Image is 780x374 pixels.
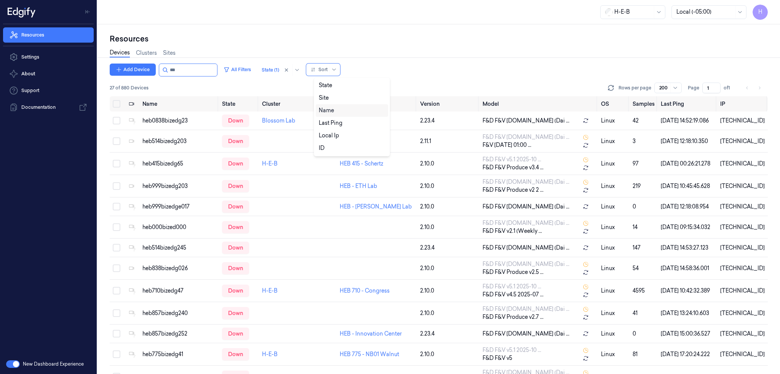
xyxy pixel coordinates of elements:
div: 42 [633,117,655,125]
div: heb857bizedg240 [142,309,216,317]
span: F&D F&V v5.1 2025-10 ... [483,346,541,354]
th: Samples [630,96,658,111]
a: Blossom Lab [262,117,295,124]
a: HEB 775 - NB01 Walnut [340,351,399,358]
a: HEB 710 - Congress [340,287,390,294]
p: linux [601,309,627,317]
p: linux [601,203,627,211]
div: 97 [633,160,655,168]
div: 2.10.0 [420,160,476,168]
span: F&D F&V v5 [483,354,512,362]
div: down [222,348,249,360]
div: heb000bized000 [142,223,216,231]
span: F&D F&V [DOMAIN_NAME] (Dai ... [483,203,569,211]
div: heb0838bizedg23 [142,117,216,125]
div: Name [319,107,334,115]
div: [TECHNICAL_ID] [720,203,765,211]
p: linux [601,350,627,358]
a: H-E-B [262,351,278,358]
th: Name [139,96,219,111]
span: F&D F&V v4.5 2025-07 ... [483,291,543,299]
div: [TECHNICAL_ID] [720,160,765,168]
div: heb838bizedg026 [142,264,216,272]
div: [DATE] 09:15:34.032 [661,223,714,231]
div: [DATE] 17:20:24.222 [661,350,714,358]
p: linux [601,244,627,252]
div: [DATE] 12:18:08.954 [661,203,714,211]
p: Rows per page [619,84,651,91]
div: down [222,221,249,233]
span: F&D F&V [DOMAIN_NAME] (Dai ... [483,133,569,141]
div: down [222,158,249,170]
button: Select row [113,330,120,337]
div: heb514bizedg203 [142,137,216,145]
button: Select row [113,160,120,167]
div: [DATE] 14:58:36.001 [661,264,714,272]
div: 2.11.1 [420,137,476,145]
div: [DATE] 14:52:19.086 [661,117,714,125]
th: Cluster [259,96,337,111]
a: Devices [110,49,130,57]
div: heb857bizedg252 [142,330,216,338]
div: [TECHNICAL_ID] [720,330,765,338]
button: Select row [113,137,120,145]
div: 0 [633,203,655,211]
span: F&V [DATE] 01:00 ... [483,141,531,149]
div: down [222,135,249,147]
span: F&D F&V v5.1 2025-10 ... [483,156,541,164]
div: [TECHNICAL_ID] [720,350,765,358]
span: F&D F&V [DOMAIN_NAME] (Dai ... [483,330,569,338]
div: heb775bizedg41 [142,350,216,358]
div: down [222,180,249,192]
button: Select row [113,117,120,124]
a: HEB - Innovation Center [340,330,402,337]
button: Add Device [110,64,156,76]
div: 2.10.0 [420,203,476,211]
div: 2.10.0 [420,287,476,295]
span: of 1 [724,84,736,91]
th: IP [717,96,768,111]
button: Select row [113,309,120,317]
div: heb514bizedg245 [142,244,216,252]
th: Model [480,96,598,111]
div: 3 [633,137,655,145]
div: down [222,242,249,254]
span: F&D F&V Produce v2 2 ... [483,186,543,194]
a: H-E-B [262,287,278,294]
div: [DATE] 13:24:10.603 [661,309,714,317]
div: 2.10.0 [420,350,476,358]
button: Select row [113,223,120,231]
div: heb710bizedg47 [142,287,216,295]
div: 2.23.4 [420,244,476,252]
div: down [222,307,249,319]
div: [DATE] 12:18:10.350 [661,137,714,145]
div: [DATE] 15:00:36.527 [661,330,714,338]
span: F&D F&V Produce v2.5 ... [483,268,543,276]
div: 2.10.0 [420,182,476,190]
p: linux [601,160,627,168]
button: About [3,66,94,81]
a: HEB - [PERSON_NAME] Lab [340,203,412,210]
button: Select row [113,264,120,272]
div: [TECHNICAL_ID] [720,309,765,317]
div: 54 [633,264,655,272]
div: [DATE] 10:42:32.389 [661,287,714,295]
a: HEB - ETH Lab [340,183,377,189]
span: F&D F&V [DOMAIN_NAME] (Dai ... [483,260,569,268]
span: H [753,5,768,20]
div: [TECHNICAL_ID] [720,264,765,272]
div: 2.23.4 [420,117,476,125]
span: F&D F&V Produce v3.4 ... [483,164,543,172]
a: H-E-B [262,160,278,167]
p: linux [601,330,627,338]
div: [TECHNICAL_ID] [720,137,765,145]
div: 2.10.0 [420,309,476,317]
button: All Filters [221,64,254,76]
a: Support [3,83,94,98]
a: Clusters [136,49,157,57]
span: F&D F&V [DOMAIN_NAME] (Dai ... [483,178,569,186]
button: Select row [113,244,120,251]
span: F&D F&V [DOMAIN_NAME] (Dai ... [483,219,569,227]
button: Select all [113,100,120,108]
a: HEB 415 - Schertz [340,160,383,167]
